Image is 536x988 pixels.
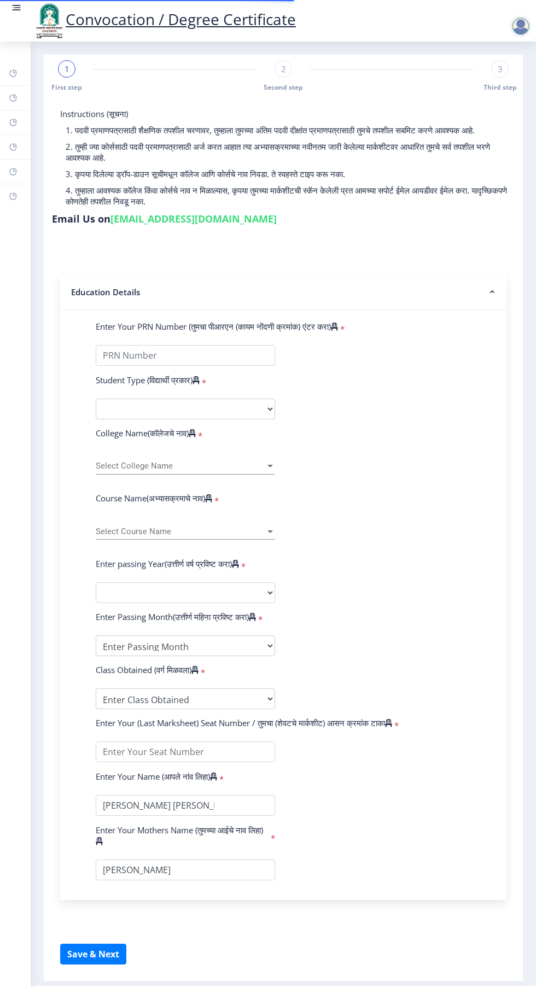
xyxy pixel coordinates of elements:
[96,558,239,569] label: Enter passing Year(उत्तीर्ण वर्ष प्रविष्ट करा)
[281,63,286,74] span: 2
[96,345,275,366] input: PRN Number
[96,771,217,782] label: Enter Your Name (आपले नांव लिहा)
[96,321,338,332] label: Enter Your PRN Number (तुमचा पीआरएन (कायम नोंदणी क्रमांक) एंटर करा)
[66,141,512,163] p: 2. तुम्ही ज्या कोर्ससाठी पदवी प्रमाणपत्रासाठी अर्ज करत आहात त्या अभ्यासक्रमाच्या नवीनतम जारी केले...
[66,185,512,207] p: 4. तुम्हाला आवश्यक कॉलेज किंवा कोर्सचे नाव न मिळाल्यास, कृपया तुमच्या मार्कशीटची स्कॅन केलेली प्र...
[96,527,265,536] span: Select Course Name
[96,375,200,385] label: Student Type (विद्यार्थी प्रकार)
[66,168,512,179] p: 3. कृपया दिलेल्या ड्रॉप-डाउन सूचीमधून कॉलेज आणि कोर्सचे नाव निवडा. ते स्वहस्ते टाइप करू नका.
[33,9,296,30] a: Convocation / Degree Certificate
[66,125,512,136] p: 1. पदवी प्रमाणपत्रासाठी शैक्षणिक तपशील चरणावर, तुम्हाला तुमच्या अंतिम पदवी दीक्षांत प्रमाणपत्रासा...
[60,274,506,310] nb-accordion-item-header: Education Details
[65,63,69,74] span: 1
[96,741,275,762] input: Enter Your Seat Number
[96,825,269,846] label: Enter Your Mothers Name (तुमच्या आईचे नाव लिहा)
[60,108,128,119] span: Instructions (सूचना)
[96,717,392,728] label: Enter Your (Last Marksheet) Seat Number / तुमचा (शेवटचे मार्कशीट) आसन क्रमांक टाका
[96,428,196,439] label: College Name(कॉलेजचे नाव)
[96,795,275,816] input: Enter Your Name
[110,212,277,225] a: [EMAIL_ADDRESS][DOMAIN_NAME]
[96,461,265,471] span: Select College Name
[96,611,256,622] label: Enter Passing Month(उत्तीर्ण महिना प्रविष्ट करा)
[96,860,275,880] input: Enter Your Mothers Name
[52,212,277,225] h6: Email Us on
[498,63,503,74] span: 3
[60,944,126,964] button: Save & Next
[51,83,82,92] span: First step
[96,664,199,675] label: Class Obtained (वर्ग मिळवला)
[96,493,212,504] label: Course Name(अभ्यासक्रमाचे नाव)
[264,83,303,92] span: Second step
[483,83,517,92] span: Third step
[33,2,66,39] img: logo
